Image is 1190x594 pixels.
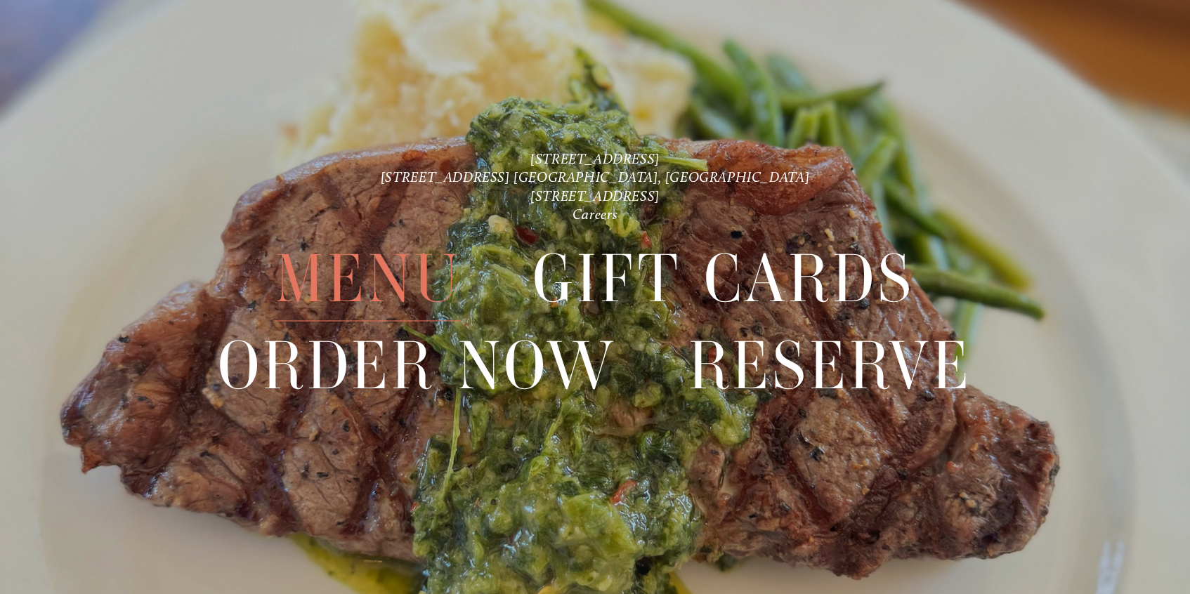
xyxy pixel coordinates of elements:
[688,323,972,408] a: Reserve
[36,1,106,71] img: Amaro's Table
[530,150,660,167] a: [STREET_ADDRESS]
[688,323,972,409] span: Reserve
[381,169,809,185] a: [STREET_ADDRESS] [GEOGRAPHIC_DATA], [GEOGRAPHIC_DATA]
[275,236,461,322] span: Menu
[532,236,915,321] a: Gift Cards
[530,187,660,204] a: [STREET_ADDRESS]
[573,206,617,223] a: Careers
[275,236,461,321] a: Menu
[218,323,617,409] span: Order Now
[532,236,915,322] span: Gift Cards
[218,323,617,408] a: Order Now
